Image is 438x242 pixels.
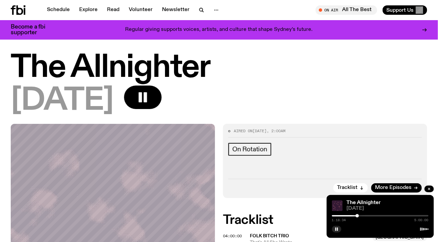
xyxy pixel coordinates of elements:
[383,5,427,15] button: Support Us
[332,219,346,222] span: 1:18:34
[250,234,289,238] span: Folk Bitch Trio
[158,5,194,15] a: Newsletter
[387,7,414,13] span: Support Us
[223,233,242,239] span: 04:00:00
[316,5,377,15] button: On AirAll The Best
[415,219,429,222] span: 5:00:00
[371,183,422,193] a: More Episodes
[228,143,271,156] a: On Rotation
[347,206,429,211] span: [DATE]
[232,146,267,153] span: On Rotation
[267,128,285,134] span: , 2:00am
[125,27,313,33] p: Regular giving supports voices, artists, and culture that shape Sydney’s future.
[223,234,242,238] button: 04:00:00
[11,86,113,116] span: [DATE]
[337,185,358,190] span: Tracklist
[375,185,412,190] span: More Episodes
[75,5,102,15] a: Explore
[347,200,381,205] a: The Allnighter
[11,24,54,36] h3: Become a fbi supporter
[103,5,123,15] a: Read
[43,5,74,15] a: Schedule
[125,5,157,15] a: Volunteer
[253,128,267,134] span: [DATE]
[11,53,427,83] h1: The Allnighter
[333,183,368,193] button: Tracklist
[234,128,253,134] span: Aired on
[223,214,427,226] h2: Tracklist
